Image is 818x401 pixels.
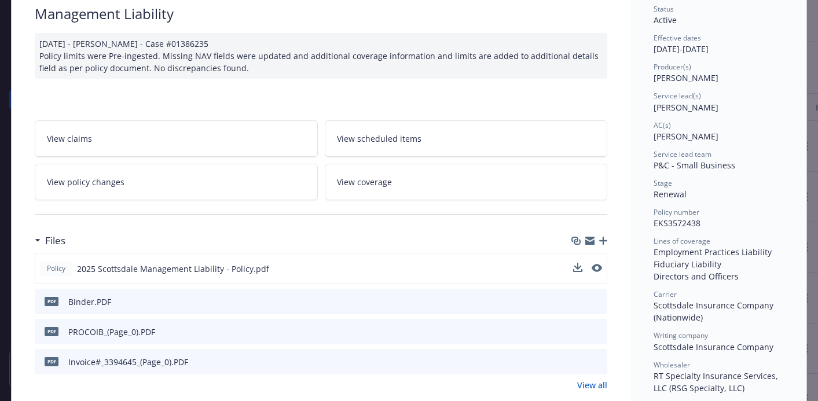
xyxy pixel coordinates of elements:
[592,296,603,308] button: preview file
[654,131,718,142] span: [PERSON_NAME]
[573,263,582,272] button: download file
[35,164,318,200] a: View policy changes
[654,91,701,101] span: Service lead(s)
[45,357,58,366] span: PDF
[654,62,691,72] span: Producer(s)
[654,218,700,229] span: EKS3572438
[47,133,92,145] span: View claims
[654,330,708,340] span: Writing company
[654,14,677,25] span: Active
[337,133,421,145] span: View scheduled items
[35,120,318,157] a: View claims
[325,120,608,157] a: View scheduled items
[654,120,671,130] span: AC(s)
[654,360,690,370] span: Wholesaler
[654,4,674,14] span: Status
[654,246,783,258] div: Employment Practices Liability
[654,300,776,323] span: Scottsdale Insurance Company (Nationwide)
[654,178,672,188] span: Stage
[654,160,735,171] span: P&C - Small Business
[68,326,155,338] div: PROCOIB_(Page_0).PDF
[574,296,583,308] button: download file
[77,263,269,275] span: 2025 Scottsdale Management Liability - Policy.pdf
[45,263,68,274] span: Policy
[654,370,780,393] span: RT Specialty Insurance Services, LLC (RSG Specialty, LLC)
[592,326,603,338] button: preview file
[654,72,718,83] span: [PERSON_NAME]
[68,356,188,368] div: Invoice#_3394645_(Page_0).PDF
[654,270,783,282] div: Directors and Officers
[68,296,111,308] div: Binder.PDF
[35,233,65,248] div: Files
[654,33,701,43] span: Effective dates
[47,176,124,188] span: View policy changes
[654,149,711,159] span: Service lead team
[654,341,773,352] span: Scottsdale Insurance Company
[45,297,58,306] span: PDF
[592,263,602,275] button: preview file
[45,327,58,336] span: PDF
[592,264,602,272] button: preview file
[654,33,783,55] div: [DATE] - [DATE]
[654,289,677,299] span: Carrier
[654,189,687,200] span: Renewal
[573,263,582,275] button: download file
[654,258,783,270] div: Fiduciary Liability
[35,33,607,79] div: [DATE] - [PERSON_NAME] - Case #01386235 Policy limits were Pre-ingested. Missing NAV fields were ...
[654,236,710,246] span: Lines of coverage
[325,164,608,200] a: View coverage
[574,326,583,338] button: download file
[574,356,583,368] button: download file
[337,176,392,188] span: View coverage
[35,4,607,24] div: Management Liability
[654,102,718,113] span: [PERSON_NAME]
[654,207,699,217] span: Policy number
[592,356,603,368] button: preview file
[45,233,65,248] h3: Files
[577,379,607,391] a: View all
